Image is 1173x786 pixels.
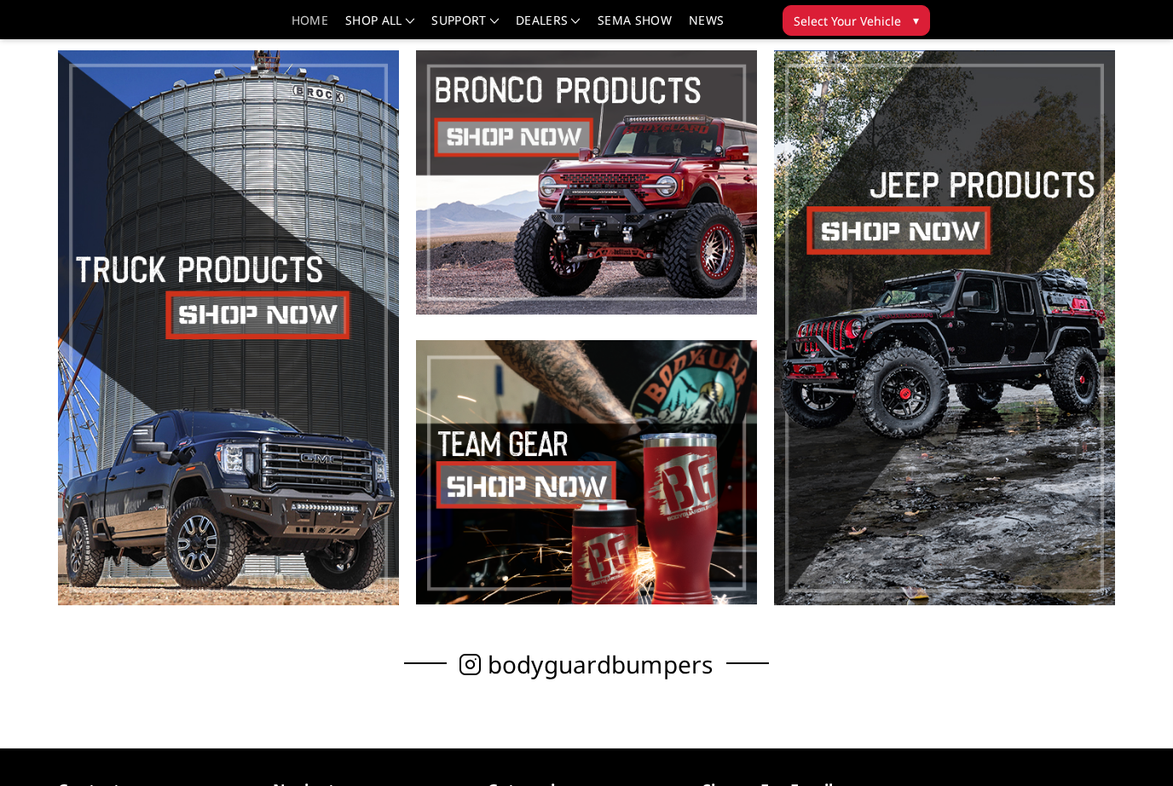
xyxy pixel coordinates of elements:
button: Select Your Vehicle [783,5,930,36]
a: News [689,14,724,39]
span: Select Your Vehicle [794,12,901,30]
a: shop all [345,14,414,39]
a: Dealers [516,14,581,39]
span: bodyguardbumpers [488,656,714,673]
a: Home [292,14,328,39]
span: ▾ [913,11,919,29]
a: Support [431,14,499,39]
a: SEMA Show [598,14,672,39]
